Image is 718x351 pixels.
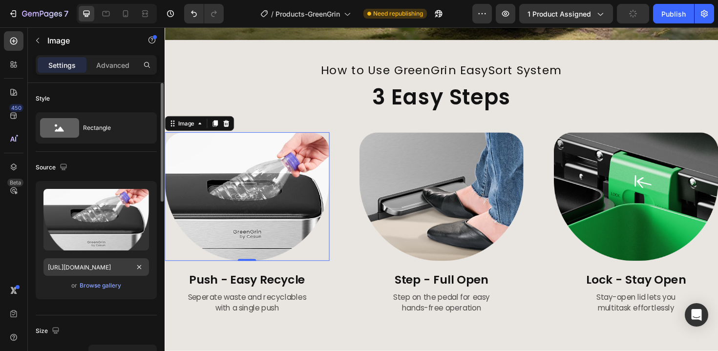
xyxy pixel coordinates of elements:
[206,111,380,248] img: gempages_563546642523882661-3028821b-6b8f-4e55-8220-4d7558062445.webp
[47,35,130,46] p: Image
[71,280,77,291] span: or
[36,161,69,174] div: Source
[165,27,718,351] iframe: Design area
[373,9,423,18] span: Need republishing
[653,4,694,23] button: Publish
[207,280,380,292] p: Step on the pedal for easy
[7,179,23,186] div: Beta
[412,111,586,248] img: gempages_563546642523882661-90cceb62-0c59-431b-9f85-05a2502aa3b8.webp
[83,117,143,139] div: Rectangle
[43,189,149,250] img: preview-image
[519,4,613,23] button: 1 product assigned
[661,9,686,19] div: Publish
[36,325,62,338] div: Size
[413,292,585,304] p: multitask effortlessly
[36,94,50,103] div: Style
[4,4,73,23] button: 7
[79,281,122,290] button: Browse gallery
[64,8,68,20] p: 7
[413,280,585,292] p: Stay-open lid lets you
[184,4,224,23] div: Undo/Redo
[413,256,585,278] p: Lock - Stay Open
[685,303,708,327] div: Open Intercom Messenger
[207,256,380,278] p: Step - Full Open
[271,9,274,19] span: /
[528,9,591,19] span: 1 product assigned
[275,9,340,19] span: Products-GreenGrin
[48,60,76,70] p: Settings
[207,292,380,304] p: hands-free operation
[9,104,23,112] div: 450
[80,281,121,290] div: Browse gallery
[96,60,129,70] p: Advanced
[43,258,149,276] input: https://example.com/image.jpg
